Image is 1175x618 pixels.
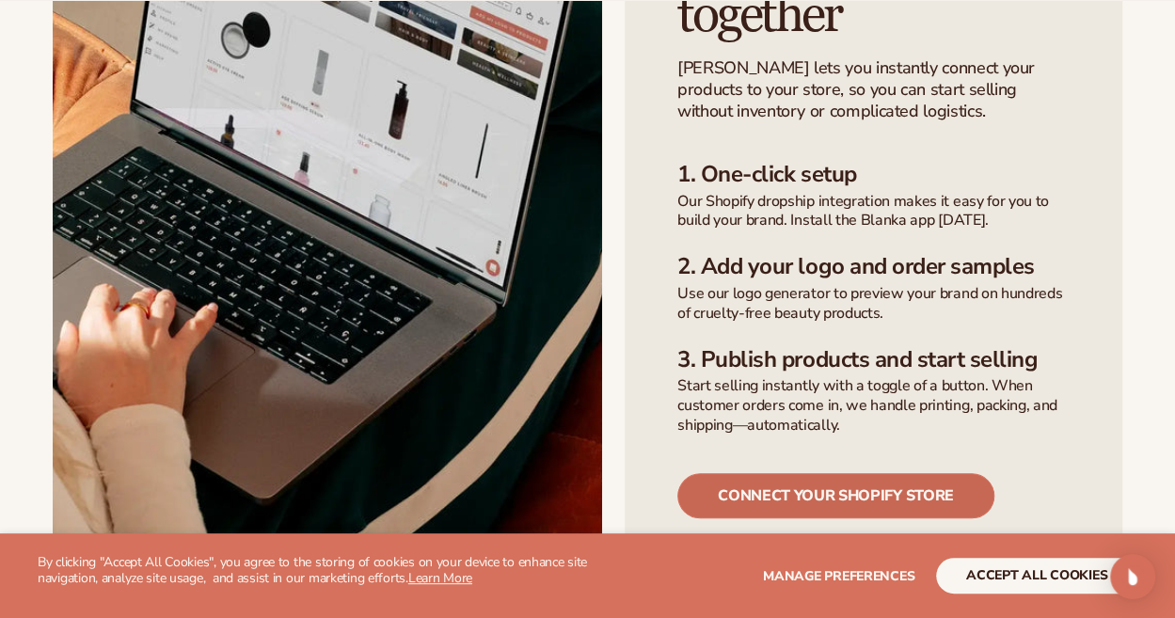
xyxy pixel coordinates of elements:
[1110,554,1155,599] div: Open Intercom Messenger
[763,558,914,594] button: Manage preferences
[677,192,1070,231] p: Our Shopify dropship integration makes it easy for you to build your brand. Install the Blanka ap...
[677,346,1070,373] h3: 3. Publish products and start selling
[408,569,472,587] a: Learn More
[38,555,588,587] p: By clicking "Accept All Cookies", you agree to the storing of cookies on your device to enhance s...
[763,567,914,585] span: Manage preferences
[677,161,1070,188] h3: 1. One-click setup
[677,376,1070,435] p: Start selling instantly with a toggle of a button. When customer orders come in, we handle printi...
[936,558,1137,594] button: accept all cookies
[677,57,1070,123] p: [PERSON_NAME] lets you instantly connect your products to your store, so you can start selling wi...
[677,253,1070,280] h3: 2. Add your logo and order samples
[677,473,994,518] a: Connect your shopify store
[677,284,1070,324] p: Use our logo generator to preview your brand on hundreds of cruelty-free beauty products.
